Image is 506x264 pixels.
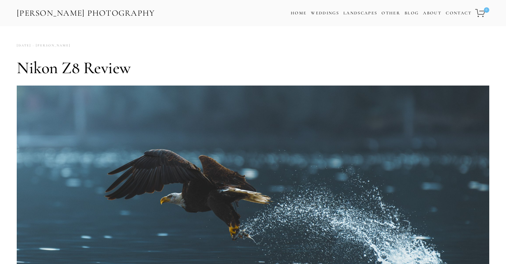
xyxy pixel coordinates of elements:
[291,8,307,18] a: Home
[382,10,400,16] a: Other
[16,6,156,21] a: [PERSON_NAME] Photography
[343,10,377,16] a: Landscapes
[405,8,419,18] a: Blog
[17,41,31,50] time: [DATE]
[17,58,489,78] h1: Nikon Z8 Review
[484,7,489,13] span: 0
[423,8,441,18] a: About
[446,8,472,18] a: Contact
[31,41,71,50] a: [PERSON_NAME]
[311,10,339,16] a: Weddings
[474,5,490,21] a: 0 items in cart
